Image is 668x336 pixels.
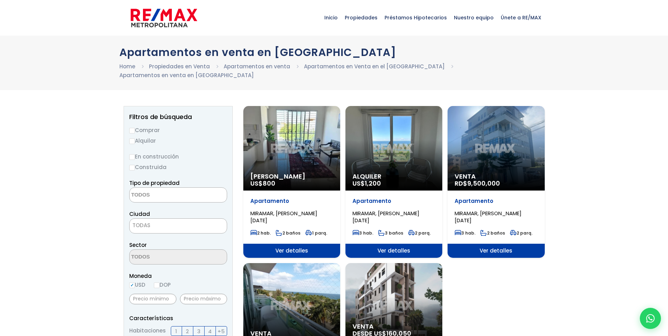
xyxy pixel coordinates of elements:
span: Habitaciones [129,326,166,336]
a: [PERSON_NAME] US$800 Apartamento MIRAMAR, [PERSON_NAME][DATE] 2 hab. 2 baños 1 parq. Ver detalles [243,106,340,258]
span: 3 hab. [352,230,373,236]
a: Propiedades en Venta [149,63,210,70]
span: +5 [218,327,225,336]
span: MIRAMAR, [PERSON_NAME][DATE] [352,210,419,224]
p: Apartamento [250,198,333,205]
input: DOP [154,282,160,288]
span: Propiedades [341,7,381,28]
span: US$ [250,179,275,188]
span: 2 baños [276,230,300,236]
p: Apartamento [455,198,537,205]
a: Home [119,63,135,70]
span: Ver detalles [345,244,442,258]
label: USD [129,280,145,289]
span: 1 parq. [305,230,327,236]
h2: Filtros de búsqueda [129,113,227,120]
input: Precio máximo [180,294,227,304]
span: 4 [208,327,212,336]
span: Inicio [321,7,341,28]
span: [PERSON_NAME] [250,173,333,180]
span: 3 hab. [455,230,475,236]
a: Venta RD$9,500,000 Apartamento MIRAMAR, [PERSON_NAME][DATE] 3 hab. 2 baños 2 parq. Ver detalles [448,106,544,258]
span: US$ [352,179,381,188]
a: Apartamentos en Venta en el [GEOGRAPHIC_DATA] [304,63,445,70]
span: Sector [129,241,147,249]
span: Moneda [129,272,227,280]
span: 1,200 [365,179,381,188]
span: 2 parq. [408,230,431,236]
span: Tipo de propiedad [129,179,180,187]
span: 2 [186,327,189,336]
span: 2 baños [480,230,505,236]
span: TODAS [129,218,227,234]
span: RD$ [455,179,500,188]
span: 9,500,000 [467,179,500,188]
textarea: Search [130,188,198,203]
span: Ver detalles [448,244,544,258]
input: Alquilar [129,138,135,144]
span: Venta [455,173,537,180]
a: Apartamentos en venta [224,63,290,70]
span: 2 parq. [510,230,532,236]
span: Préstamos Hipotecarios [381,7,450,28]
p: Apartamento [352,198,435,205]
span: 800 [263,179,275,188]
span: 2 hab. [250,230,271,236]
span: TODAS [130,220,227,230]
label: Alquilar [129,136,227,145]
li: Apartamentos en venta en [GEOGRAPHIC_DATA] [119,71,254,80]
input: Precio mínimo [129,294,176,304]
textarea: Search [130,250,198,265]
span: Ver detalles [243,244,340,258]
input: En construcción [129,154,135,160]
span: Alquiler [352,173,435,180]
input: USD [129,282,135,288]
label: Comprar [129,126,227,135]
a: Alquiler US$1,200 Apartamento MIRAMAR, [PERSON_NAME][DATE] 3 hab. 3 baños 2 parq. Ver detalles [345,106,442,258]
input: Construida [129,165,135,170]
span: Venta [352,323,435,330]
img: remax-metropolitana-logo [131,7,197,29]
span: 3 baños [378,230,403,236]
input: Comprar [129,128,135,133]
p: Características [129,314,227,323]
h1: Apartamentos en venta en [GEOGRAPHIC_DATA] [119,46,549,58]
span: 1 [175,327,177,336]
span: MIRAMAR, [PERSON_NAME][DATE] [455,210,522,224]
label: En construcción [129,152,227,161]
span: MIRAMAR, [PERSON_NAME][DATE] [250,210,317,224]
label: DOP [154,280,171,289]
span: Ciudad [129,210,150,218]
span: Nuestro equipo [450,7,497,28]
span: TODAS [132,222,150,229]
span: 3 [197,327,200,336]
label: Construida [129,163,227,172]
span: Únete a RE/MAX [497,7,545,28]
